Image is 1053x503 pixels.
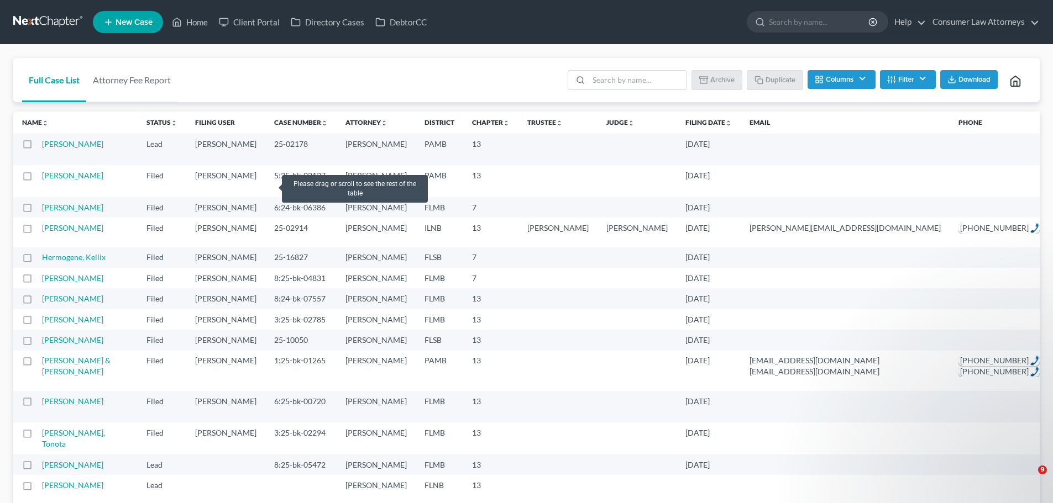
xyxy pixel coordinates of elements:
[213,12,285,32] a: Client Portal
[685,118,732,126] a: Filing Dateunfold_more
[677,309,741,330] td: [DATE]
[265,165,337,197] td: 5:25-bk-02127
[503,120,510,126] i: unfold_more
[463,197,518,218] td: 7
[463,351,518,391] td: 13
[42,252,106,262] a: Hermogene, Kellix
[527,118,563,126] a: Trusteeunfold_more
[677,247,741,268] td: [DATE]
[265,391,337,422] td: 6:25-bk-00720
[381,120,387,126] i: unfold_more
[589,71,687,89] input: Search by name...
[265,422,337,454] td: 3:25-bk-02294
[138,134,186,165] td: Lead
[463,247,518,268] td: 7
[186,134,265,165] td: [PERSON_NAME]
[958,223,1040,234] div: Call: +1 (847) 505-3393
[958,75,991,84] span: Download
[337,268,416,288] td: [PERSON_NAME]
[463,288,518,309] td: 13
[42,480,103,490] a: [PERSON_NAME]
[321,120,328,126] i: unfold_more
[337,422,416,454] td: [PERSON_NAME]
[171,120,177,126] i: unfold_more
[677,268,741,288] td: [DATE]
[416,218,463,247] td: ILNB
[337,288,416,309] td: [PERSON_NAME]
[265,309,337,330] td: 3:25-bk-02785
[274,118,328,126] a: Case Numberunfold_more
[750,223,941,234] pre: [PERSON_NAME][EMAIL_ADDRESS][DOMAIN_NAME]
[138,454,186,475] td: Lead
[265,351,337,391] td: 1:25-bk-01265
[463,454,518,475] td: 13
[42,294,103,303] a: [PERSON_NAME]
[186,112,265,134] th: Filing User
[42,223,103,232] a: [PERSON_NAME]
[370,12,432,32] a: DebtorCC
[337,165,416,197] td: [PERSON_NAME]
[416,112,463,134] th: District
[1038,465,1047,474] span: 9
[750,355,941,377] pre: [EMAIL_ADDRESS][DOMAIN_NAME] [EMAIL_ADDRESS][DOMAIN_NAME]
[42,120,49,126] i: unfold_more
[518,218,598,247] td: [PERSON_NAME]
[598,218,677,247] td: [PERSON_NAME]
[416,165,463,197] td: PAMB
[416,391,463,422] td: FLMB
[265,330,337,350] td: 25-10050
[927,12,1039,32] a: Consumer Law Attorneys
[138,422,186,454] td: Filed
[472,118,510,126] a: Chapterunfold_more
[146,118,177,126] a: Statusunfold_more
[808,70,875,89] button: Columns
[42,171,103,180] a: [PERSON_NAME]
[265,288,337,309] td: 8:24-bk-07557
[677,134,741,165] td: [DATE]
[463,165,518,197] td: 13
[138,165,186,197] td: Filed
[337,391,416,422] td: [PERSON_NAME]
[725,120,732,126] i: unfold_more
[285,12,370,32] a: Directory Cases
[22,118,49,126] a: Nameunfold_more
[677,165,741,197] td: [DATE]
[42,273,103,283] a: [PERSON_NAME]
[345,118,387,126] a: Attorneyunfold_more
[416,268,463,288] td: FLMB
[677,351,741,391] td: [DATE]
[186,330,265,350] td: [PERSON_NAME]
[138,197,186,218] td: Filed
[416,454,463,475] td: FLMB
[677,218,741,247] td: [DATE]
[42,460,103,469] a: [PERSON_NAME]
[265,454,337,475] td: 8:25-bk-05472
[337,218,416,247] td: [PERSON_NAME]
[186,288,265,309] td: [PERSON_NAME]
[186,165,265,197] td: [PERSON_NAME]
[416,330,463,350] td: FLSB
[265,134,337,165] td: 25-02178
[138,218,186,247] td: Filed
[677,197,741,218] td: [DATE]
[186,351,265,391] td: [PERSON_NAME]
[138,391,186,422] td: Filed
[416,134,463,165] td: PAMB
[42,356,111,376] a: [PERSON_NAME] & [PERSON_NAME]
[22,58,86,102] a: Full Case List
[677,330,741,350] td: [DATE]
[416,288,463,309] td: FLMB
[337,330,416,350] td: [PERSON_NAME]
[416,309,463,330] td: FLMB
[42,315,103,324] a: [PERSON_NAME]
[186,391,265,422] td: [PERSON_NAME]
[186,197,265,218] td: [PERSON_NAME]
[138,351,186,391] td: Filed
[556,120,563,126] i: unfold_more
[42,203,103,212] a: [PERSON_NAME]
[463,391,518,422] td: 13
[1030,223,1039,233] img: hfpfyWBK5wQHBAGPgDf9c6qAYOxxMAAAAASUVORK5CYII=
[463,422,518,454] td: 13
[769,12,870,32] input: Search by name...
[282,175,427,203] div: Please drag or scroll to see the rest of the table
